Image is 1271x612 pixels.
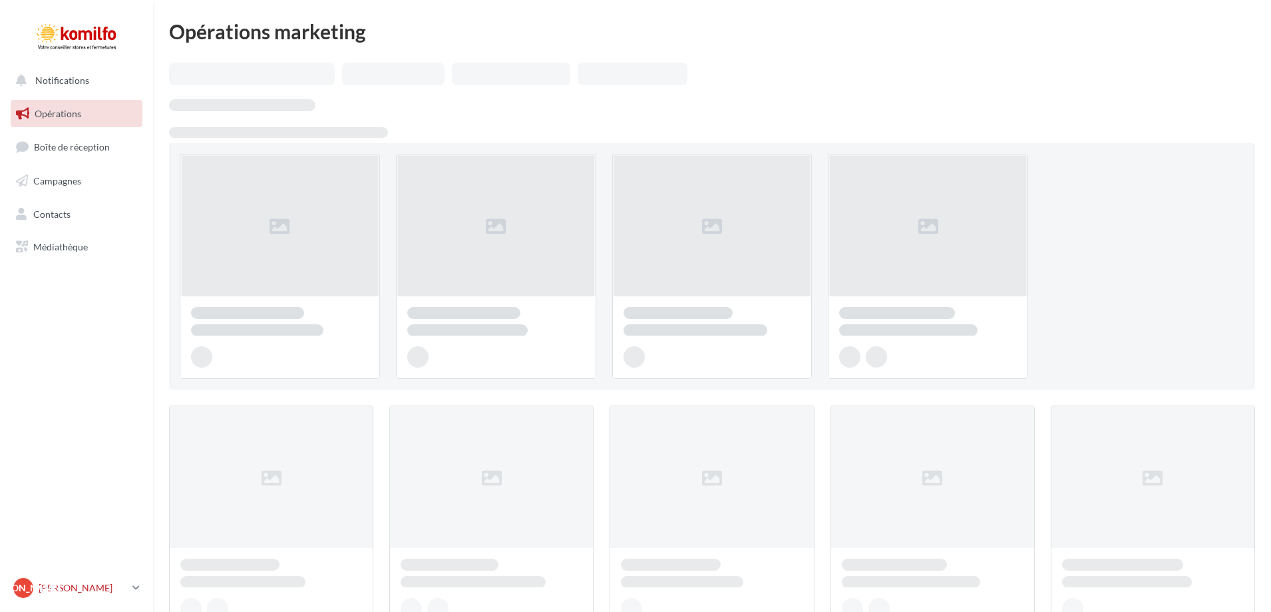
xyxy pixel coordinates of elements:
span: Boîte de réception [34,141,110,153]
span: Opérations [35,108,81,119]
span: Notifications [35,75,89,86]
span: Médiathèque [33,241,88,252]
a: Campagnes [8,167,145,195]
button: Notifications [8,67,140,95]
a: Boîte de réception [8,133,145,161]
div: Opérations marketing [169,21,1255,41]
a: Contacts [8,200,145,228]
span: Campagnes [33,175,81,186]
p: [PERSON_NAME] [39,581,127,595]
a: Opérations [8,100,145,128]
a: Médiathèque [8,233,145,261]
a: [PERSON_NAME] [PERSON_NAME] [11,575,142,601]
span: Contacts [33,208,71,219]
